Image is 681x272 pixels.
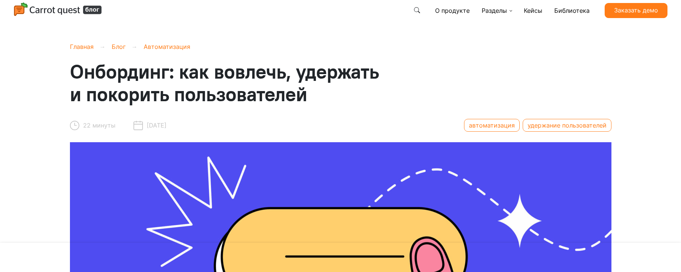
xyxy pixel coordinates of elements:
a: Кейсы [521,3,545,18]
a: Блог [112,43,126,50]
a: Разделы [479,3,515,18]
a: удержание пользователей [523,119,611,132]
a: Библиотека [551,3,593,18]
div: 22 минуты [70,117,115,133]
a: Автоматизация [144,43,190,50]
img: Carrot quest [14,2,102,17]
a: Главная [70,43,94,50]
span: Онбординг: как вовлечь, удержать и покорить пользователей [70,59,379,106]
a: Заказать демо [605,3,667,18]
a: О продукте [432,3,473,18]
div: [DATE] [133,117,167,133]
a: автоматизация [464,119,520,132]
